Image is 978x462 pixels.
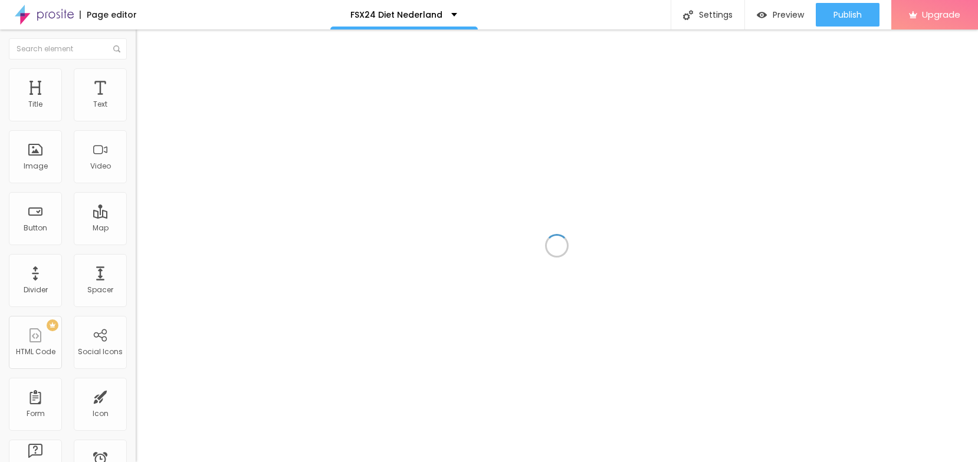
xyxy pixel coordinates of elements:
span: Publish [833,10,862,19]
span: Upgrade [922,9,960,19]
div: Social Icons [78,348,123,356]
div: Form [27,410,45,418]
div: Map [93,224,109,232]
img: view-1.svg [757,10,767,20]
div: Button [24,224,47,232]
img: Icone [113,45,120,52]
p: FSX24 Diet Nederland [350,11,442,19]
div: Video [90,162,111,170]
div: Icon [93,410,109,418]
button: Preview [745,3,816,27]
div: Divider [24,286,48,294]
div: HTML Code [16,348,55,356]
input: Search element [9,38,127,60]
div: Title [28,100,42,108]
div: Text [93,100,107,108]
button: Publish [816,3,879,27]
div: Spacer [87,286,113,294]
span: Preview [773,10,804,19]
div: Page editor [80,11,137,19]
img: Icone [683,10,693,20]
div: Image [24,162,48,170]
